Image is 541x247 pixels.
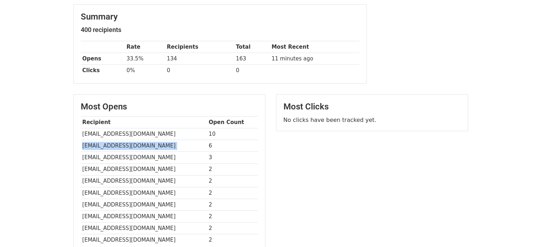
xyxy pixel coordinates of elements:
[165,41,234,53] th: Recipients
[81,210,207,222] td: [EMAIL_ADDRESS][DOMAIN_NAME]
[207,128,258,140] td: 10
[270,53,359,65] td: 11 minutes ago
[207,152,258,163] td: 3
[165,65,234,76] td: 0
[81,175,207,187] td: [EMAIL_ADDRESS][DOMAIN_NAME]
[207,234,258,246] td: 2
[81,152,207,163] td: [EMAIL_ADDRESS][DOMAIN_NAME]
[81,163,207,175] td: [EMAIL_ADDRESS][DOMAIN_NAME]
[207,199,258,210] td: 2
[81,187,207,199] td: [EMAIL_ADDRESS][DOMAIN_NAME]
[207,163,258,175] td: 2
[81,199,207,210] td: [EMAIL_ADDRESS][DOMAIN_NAME]
[505,213,541,247] div: Widget de chat
[234,41,270,53] th: Total
[81,222,207,234] td: [EMAIL_ADDRESS][DOMAIN_NAME]
[207,187,258,199] td: 2
[81,65,125,76] th: Clicks
[81,234,207,246] td: [EMAIL_ADDRESS][DOMAIN_NAME]
[207,175,258,187] td: 2
[125,65,165,76] td: 0%
[234,53,270,65] td: 163
[81,26,359,34] h5: 400 recipients
[207,210,258,222] td: 2
[125,41,165,53] th: Rate
[81,12,359,22] h3: Summary
[165,53,234,65] td: 134
[125,53,165,65] td: 33.5%
[234,65,270,76] td: 0
[283,102,461,112] h3: Most Clicks
[207,222,258,234] td: 2
[283,116,461,124] p: No clicks have been tracked yet.
[81,140,207,152] td: [EMAIL_ADDRESS][DOMAIN_NAME]
[505,213,541,247] iframe: Chat Widget
[81,102,258,112] h3: Most Opens
[207,117,258,128] th: Open Count
[207,140,258,152] td: 6
[81,117,207,128] th: Recipient
[81,53,125,65] th: Opens
[81,128,207,140] td: [EMAIL_ADDRESS][DOMAIN_NAME]
[270,41,359,53] th: Most Recent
